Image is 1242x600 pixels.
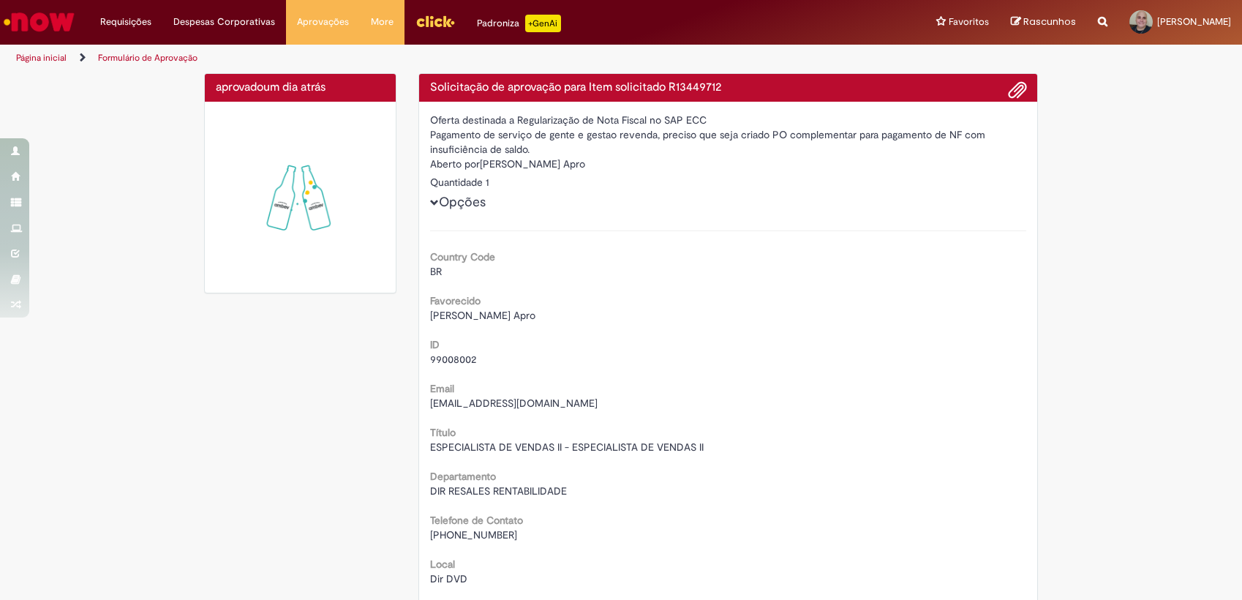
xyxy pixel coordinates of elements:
a: Rascunhos [1011,15,1076,29]
span: [PERSON_NAME] [1157,15,1231,28]
span: [PERSON_NAME] Apro [430,309,535,322]
b: Departamento [430,470,496,483]
span: Despesas Corporativas [173,15,275,29]
span: Rascunhos [1023,15,1076,29]
ul: Trilhas de página [11,45,817,72]
span: [PHONE_NUMBER] [430,528,517,541]
span: BR [430,265,442,278]
div: [PERSON_NAME] Apro [430,157,1027,175]
span: 99008002 [430,353,476,366]
span: Dir DVD [430,572,467,585]
span: ESPECIALISTA DE VENDAS II - ESPECIALISTA DE VENDAS II [430,440,704,454]
b: Email [430,382,454,395]
span: Requisições [100,15,151,29]
div: Pagamento de serviço de gente e gestao revenda, preciso que seja criado PO complementar para paga... [430,127,1027,157]
b: Country Code [430,250,495,263]
label: Aberto por [430,157,480,171]
b: Telefone de Contato [430,514,523,527]
div: Quantidade 1 [430,175,1027,190]
span: Aprovações [297,15,349,29]
h4: aprovado [216,81,385,94]
span: DIR RESALES RENTABILIDADE [430,484,567,498]
b: Local [430,558,455,571]
img: click_logo_yellow_360x200.png [415,10,455,32]
div: Oferta destinada a Regularização de Nota Fiscal no SAP ECC [430,113,1027,127]
b: ID [430,338,440,351]
h4: Solicitação de aprovação para Item solicitado R13449712 [430,81,1027,94]
img: sucesso_1.gif [216,113,385,282]
span: More [371,15,394,29]
b: Favorecido [430,294,481,307]
p: +GenAi [525,15,561,32]
b: Título [430,426,456,439]
span: [EMAIL_ADDRESS][DOMAIN_NAME] [430,397,598,410]
img: ServiceNow [1,7,77,37]
span: Favoritos [949,15,989,29]
div: Padroniza [477,15,561,32]
a: Formulário de Aprovação [98,52,197,64]
a: Página inicial [16,52,67,64]
span: um dia atrás [263,80,325,94]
